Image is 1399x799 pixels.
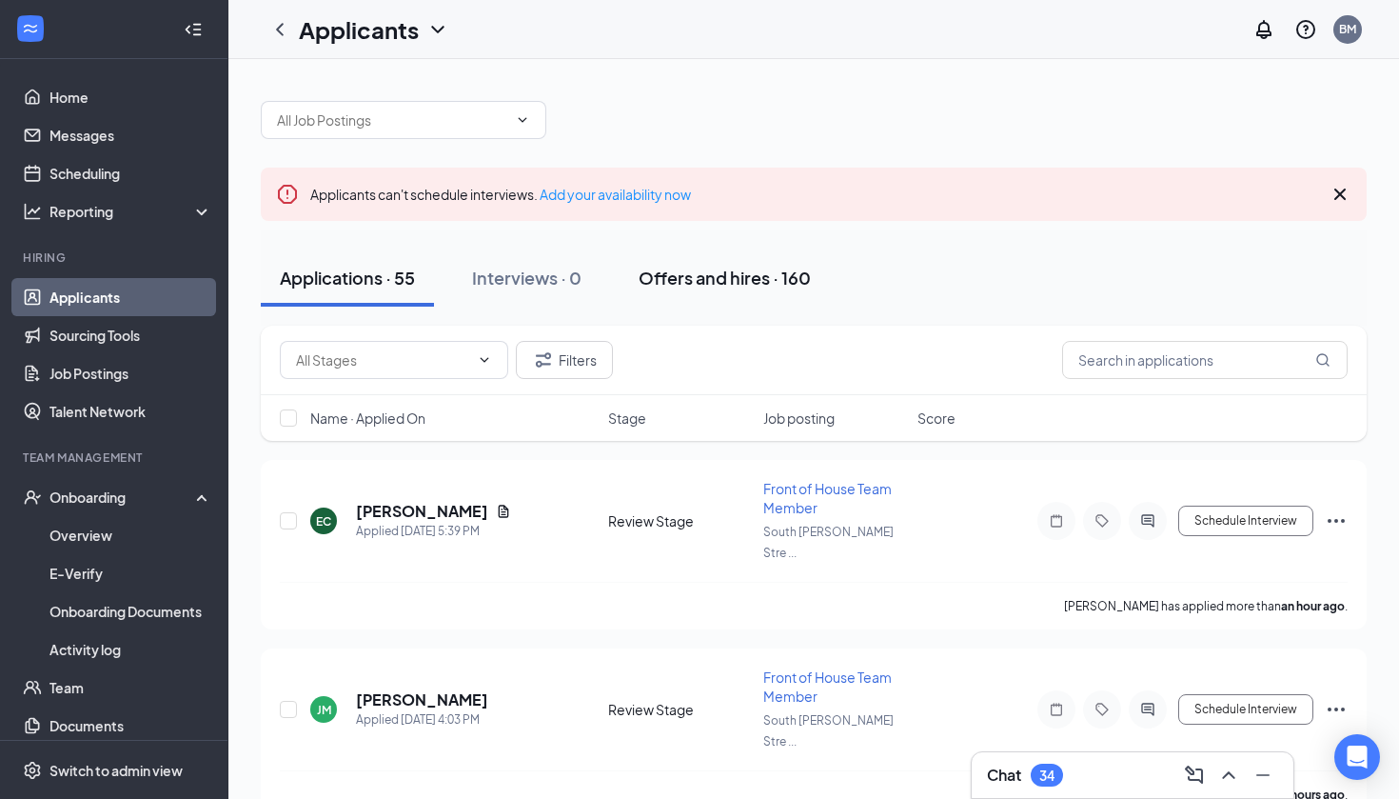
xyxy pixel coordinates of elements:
[763,669,892,705] span: Front of House Team Member
[317,702,331,718] div: JM
[1252,18,1275,41] svg: Notifications
[296,350,469,370] input: All Stages
[310,186,691,203] span: Applicants can't schedule interviews.
[1325,698,1348,721] svg: Ellipses
[356,710,488,729] div: Applied [DATE] 4:03 PM
[23,250,208,266] div: Hiring
[299,13,419,46] h1: Applicants
[1091,702,1113,717] svg: Tag
[49,707,212,745] a: Documents
[1325,509,1348,532] svg: Ellipses
[1091,513,1113,529] svg: Tag
[310,409,425,428] span: Name · Applied On
[49,630,212,669] a: Activity log
[1251,764,1274,787] svg: Minimize
[763,480,892,516] span: Front of House Team Member
[1334,734,1380,780] div: Open Intercom Messenger
[268,18,291,41] svg: ChevronLeft
[276,183,299,206] svg: Error
[515,112,530,128] svg: ChevronDown
[763,525,894,560] span: South [PERSON_NAME] Stre ...
[496,504,511,519] svg: Document
[1064,598,1348,614] p: [PERSON_NAME] has applied more than .
[49,316,212,354] a: Sourcing Tools
[1213,760,1244,790] button: ChevronUp
[21,19,40,38] svg: WorkstreamLogo
[356,522,511,541] div: Applied [DATE] 5:39 PM
[426,18,449,41] svg: ChevronDown
[1062,341,1348,379] input: Search in applications
[49,761,183,780] div: Switch to admin view
[1178,694,1313,725] button: Schedule Interview
[316,513,331,529] div: EC
[608,409,646,428] span: Stage
[1179,760,1210,790] button: ComposeMessage
[763,713,894,749] span: South [PERSON_NAME] Stre ...
[608,700,752,719] div: Review Stage
[356,501,488,522] h5: [PERSON_NAME]
[49,592,212,630] a: Onboarding Documents
[477,352,492,368] svg: ChevronDown
[49,669,212,707] a: Team
[516,341,613,379] button: Filter Filters
[532,349,555,371] svg: Filter
[184,20,203,39] svg: Collapse
[49,202,213,221] div: Reporting
[763,409,835,428] span: Job posting
[1045,702,1068,717] svg: Note
[1339,21,1356,37] div: BM
[472,266,581,290] div: Interviews · 0
[1183,764,1206,787] svg: ComposeMessage
[277,110,507,130] input: All Job Postings
[49,488,196,507] div: Onboarding
[1248,760,1278,790] button: Minimize
[917,409,956,428] span: Score
[639,266,811,290] div: Offers and hires · 160
[23,202,42,221] svg: Analysis
[23,488,42,507] svg: UserCheck
[1045,513,1068,529] svg: Note
[49,154,212,192] a: Scheduling
[1136,513,1159,529] svg: ActiveChat
[49,554,212,592] a: E-Verify
[356,689,488,710] h5: [PERSON_NAME]
[49,354,212,392] a: Job Postings
[280,266,415,290] div: Applications · 55
[49,116,212,154] a: Messages
[49,392,212,430] a: Talent Network
[49,278,212,316] a: Applicants
[23,449,208,466] div: Team Management
[1329,183,1351,206] svg: Cross
[1294,18,1317,41] svg: QuestionInfo
[987,765,1021,786] h3: Chat
[1178,506,1313,536] button: Schedule Interview
[1136,702,1159,717] svg: ActiveChat
[23,761,42,780] svg: Settings
[540,186,691,203] a: Add your availability now
[49,78,212,116] a: Home
[1217,764,1240,787] svg: ChevronUp
[49,516,212,554] a: Overview
[1281,599,1345,613] b: an hour ago
[1039,768,1054,784] div: 34
[608,511,752,530] div: Review Stage
[1315,352,1330,368] svg: MagnifyingGlass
